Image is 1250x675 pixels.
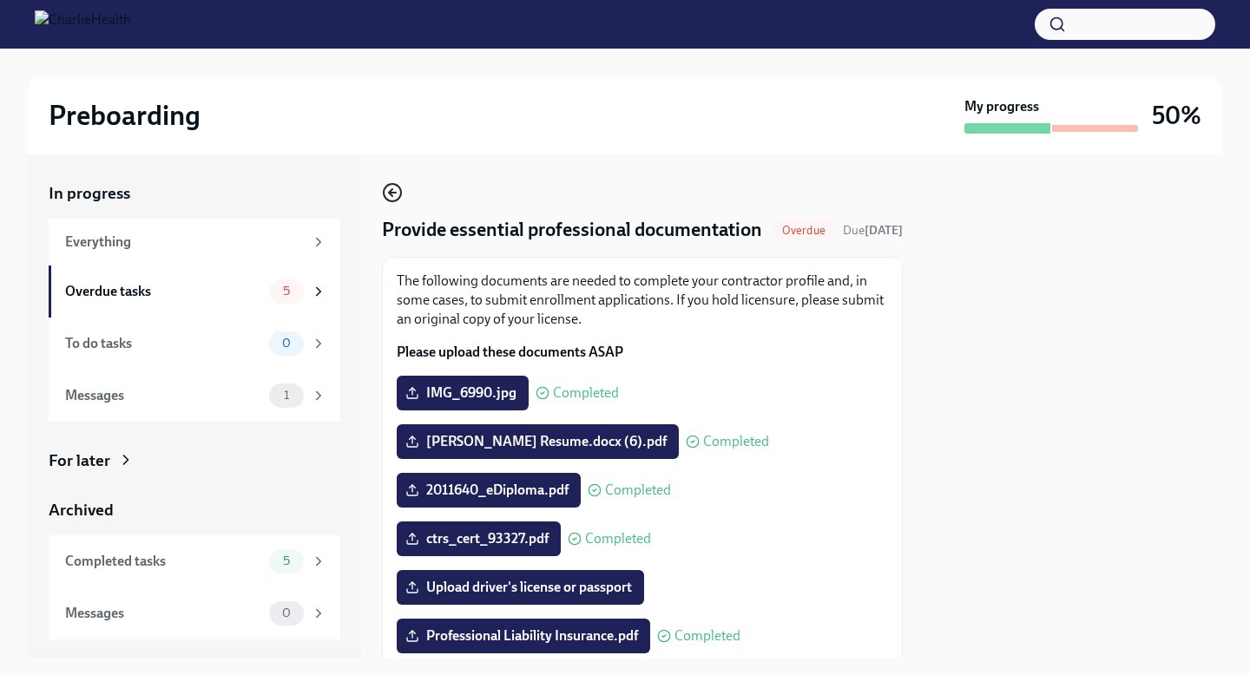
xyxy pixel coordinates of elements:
[49,265,340,318] a: Overdue tasks5
[273,554,300,567] span: 5
[49,535,340,587] a: Completed tasks5
[409,433,667,450] span: [PERSON_NAME] Resume.docx (6).pdf
[674,629,740,643] span: Completed
[397,424,679,459] label: [PERSON_NAME] Resume.docx (6).pdf
[397,376,529,410] label: IMG_6990.jpg
[49,182,340,205] a: In progress
[409,384,516,402] span: IMG_6990.jpg
[397,473,581,508] label: 2011640_eDiploma.pdf
[553,386,619,400] span: Completed
[49,318,340,370] a: To do tasks0
[585,532,651,546] span: Completed
[65,386,262,405] div: Messages
[964,97,1039,116] strong: My progress
[273,285,300,298] span: 5
[397,570,644,605] label: Upload driver's license or passport
[843,223,903,238] span: Due
[49,587,340,639] a: Messages0
[409,530,549,547] span: ctrs_cert_93327.pdf
[605,483,671,497] span: Completed
[65,334,262,353] div: To do tasks
[703,435,769,449] span: Completed
[772,224,836,237] span: Overdue
[397,619,650,653] label: Professional Liability Insurance.pdf
[272,606,301,619] span: 0
[273,389,299,402] span: 1
[65,282,262,301] div: Overdue tasks
[865,223,903,238] strong: [DATE]
[843,222,903,239] span: August 17th, 2025 09:00
[49,98,201,133] h2: Preboarding
[65,604,262,623] div: Messages
[65,552,262,571] div: Completed tasks
[409,482,569,499] span: 2011640_eDiploma.pdf
[382,217,762,243] h4: Provide essential professional documentation
[397,272,888,329] p: The following documents are needed to complete your contractor profile and, in some cases, to sub...
[272,337,301,350] span: 0
[409,579,632,596] span: Upload driver's license or passport
[35,10,131,38] img: CharlieHealth
[65,233,304,252] div: Everything
[1152,100,1201,131] h3: 50%
[397,521,561,556] label: ctrs_cert_93327.pdf
[397,344,623,360] strong: Please upload these documents ASAP
[409,627,638,645] span: Professional Liability Insurance.pdf
[49,449,110,472] div: For later
[49,219,340,265] a: Everything
[49,449,340,472] a: For later
[49,499,340,521] a: Archived
[49,370,340,422] a: Messages1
